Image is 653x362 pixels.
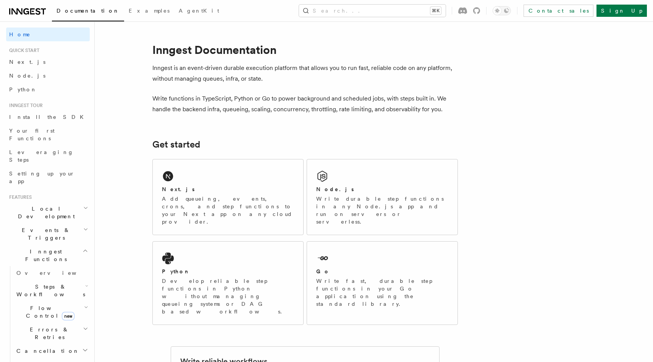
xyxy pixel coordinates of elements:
h2: Go [316,268,330,275]
a: Next.jsAdd queueing, events, crons, and step functions to your Next app on any cloud provider. [152,159,304,235]
p: Develop reliable step functions in Python without managing queueing systems or DAG based workflows. [162,277,294,315]
p: Add queueing, events, crons, and step functions to your Next app on any cloud provider. [162,195,294,226]
p: Inngest is an event-driven durable execution platform that allows you to run fast, reliable code ... [152,63,458,84]
span: Examples [129,8,170,14]
span: Inngest Functions [6,248,82,263]
span: Install the SDK [9,114,88,120]
span: Local Development [6,205,83,220]
button: Local Development [6,202,90,223]
a: Documentation [52,2,124,21]
p: Write durable step functions in any Node.js app and run on servers or serverless. [316,195,448,226]
a: Setting up your app [6,167,90,188]
h2: Next.js [162,185,195,193]
h2: Python [162,268,190,275]
span: Leveraging Steps [9,149,74,163]
a: Sign Up [596,5,647,17]
a: GoWrite fast, durable step functions in your Go application using the standard library. [307,241,458,325]
a: PythonDevelop reliable step functions in Python without managing queueing systems or DAG based wo... [152,241,304,325]
span: Next.js [9,59,45,65]
span: Overview [16,270,95,276]
a: Leveraging Steps [6,145,90,167]
span: Cancellation [13,347,79,355]
span: Errors & Retries [13,326,83,341]
a: Your first Functions [6,124,90,145]
span: Features [6,194,32,200]
button: Errors & Retries [13,323,90,344]
a: Overview [13,266,90,280]
h1: Inngest Documentation [152,43,458,57]
button: Inngest Functions [6,245,90,266]
a: AgentKit [174,2,224,21]
span: Node.js [9,73,45,79]
span: AgentKit [179,8,219,14]
span: Events & Triggers [6,226,83,242]
a: Python [6,83,90,96]
span: Inngest tour [6,102,43,109]
span: Python [9,86,37,93]
button: Flow Controlnew [13,301,90,323]
span: Your first Functions [9,128,55,141]
span: Flow Control [13,304,84,320]
a: Node.jsWrite durable step functions in any Node.js app and run on servers or serverless. [307,159,458,235]
a: Node.js [6,69,90,83]
button: Events & Triggers [6,223,90,245]
a: Examples [124,2,174,21]
kbd: ⌘K [430,7,441,15]
a: Get started [152,139,200,150]
a: Install the SDK [6,110,90,124]
span: Setting up your app [9,170,75,184]
span: Home [9,31,31,38]
h2: Node.js [316,185,354,193]
a: Contact sales [524,5,593,17]
button: Search...⌘K [299,5,446,17]
button: Cancellation [13,344,90,358]
span: Documentation [57,8,120,14]
button: Steps & Workflows [13,280,90,301]
a: Home [6,28,90,41]
button: Toggle dark mode [493,6,511,15]
span: new [62,312,74,320]
span: Quick start [6,47,39,54]
p: Write functions in TypeScript, Python or Go to power background and scheduled jobs, with steps bu... [152,93,458,115]
span: Steps & Workflows [13,283,85,298]
p: Write fast, durable step functions in your Go application using the standard library. [316,277,448,308]
a: Next.js [6,55,90,69]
